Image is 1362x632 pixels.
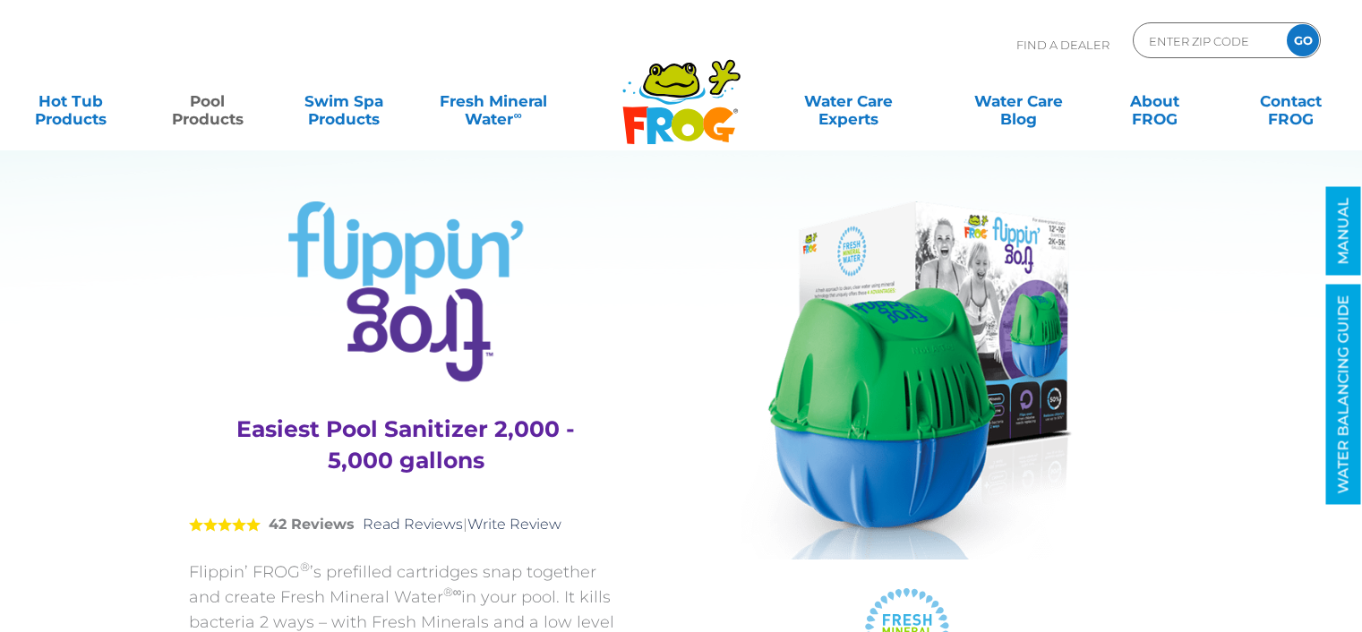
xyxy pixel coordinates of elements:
[1238,83,1344,119] a: ContactFROG
[363,516,463,533] a: Read Reviews
[291,83,397,119] a: Swim SpaProducts
[288,201,524,382] img: Product Logo
[1326,187,1361,276] a: MANUAL
[154,83,260,119] a: PoolProducts
[612,36,750,145] img: Frog Products Logo
[427,83,560,119] a: Fresh MineralWater∞
[189,490,623,559] div: |
[467,516,561,533] a: Write Review
[443,585,462,599] sup: ®∞
[18,83,124,119] a: Hot TubProducts
[1016,22,1109,67] p: Find A Dealer
[762,83,935,119] a: Water CareExperts
[1287,24,1319,56] input: GO
[1326,285,1361,505] a: WATER BALANCING GUIDE
[965,83,1071,119] a: Water CareBlog
[211,414,601,476] h3: Easiest Pool Sanitizer 2,000 - 5,000 gallons
[269,516,355,533] strong: 42 Reviews
[1101,83,1207,119] a: AboutFROG
[300,559,310,574] sup: ®
[513,108,521,122] sup: ∞
[741,201,1072,559] img: Product Flippin Frog
[189,517,261,532] span: 5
